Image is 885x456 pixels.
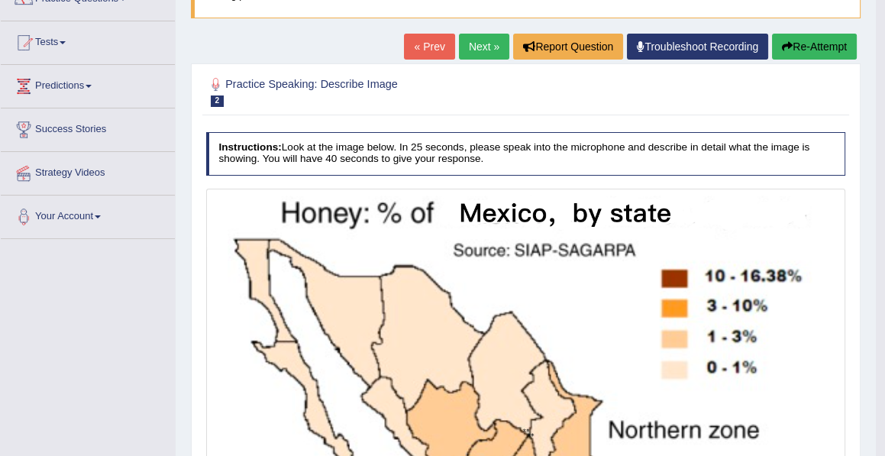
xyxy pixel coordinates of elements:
[218,141,281,153] b: Instructions:
[206,75,602,107] h2: Practice Speaking: Describe Image
[1,65,175,103] a: Predictions
[1,21,175,60] a: Tests
[772,34,857,60] button: Re-Attempt
[211,95,224,107] span: 2
[459,34,509,60] a: Next »
[206,132,846,176] h4: Look at the image below. In 25 seconds, please speak into the microphone and describe in detail w...
[404,34,454,60] a: « Prev
[513,34,623,60] button: Report Question
[627,34,768,60] a: Troubleshoot Recording
[1,152,175,190] a: Strategy Videos
[1,196,175,234] a: Your Account
[1,108,175,147] a: Success Stories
